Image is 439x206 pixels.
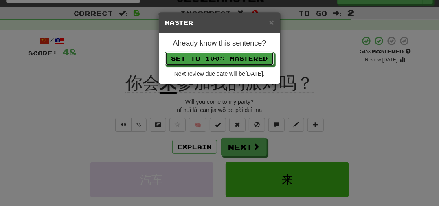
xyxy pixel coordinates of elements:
[269,18,274,27] span: ×
[165,52,274,66] button: Set to 100% Mastered
[269,18,274,26] button: Close
[165,19,274,27] h5: Master
[165,70,274,78] div: Next review due date will be [DATE] .
[165,39,274,48] h4: Already know this sentence?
